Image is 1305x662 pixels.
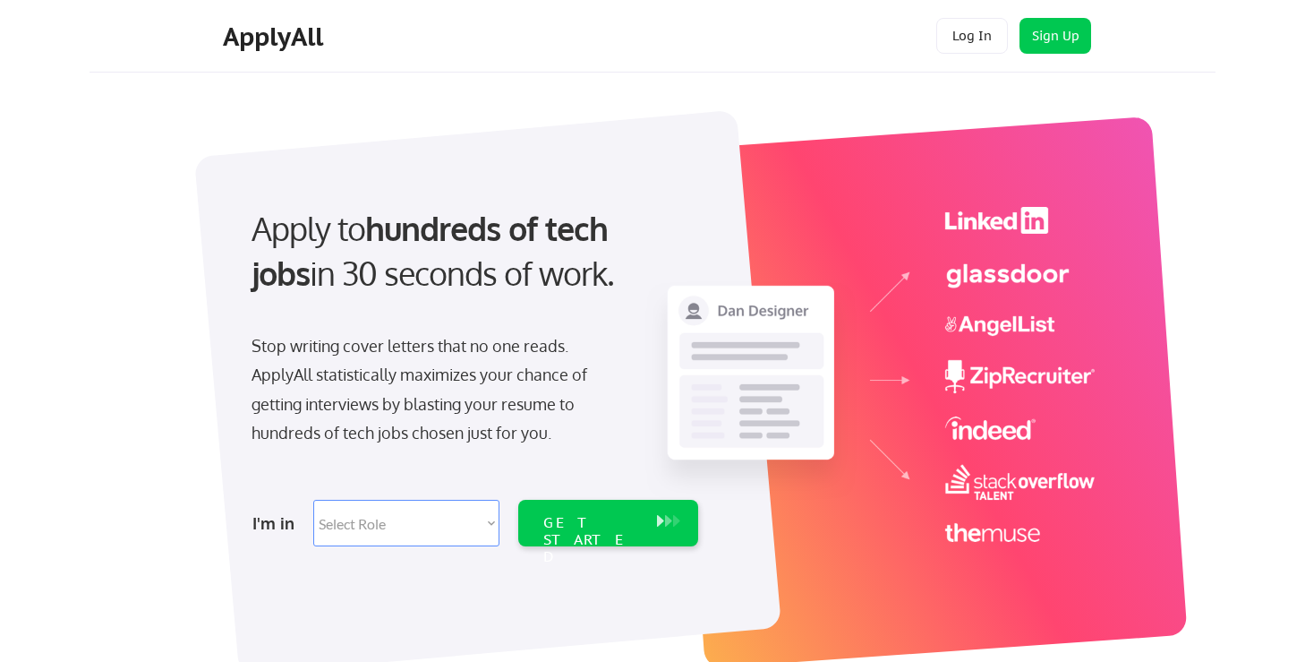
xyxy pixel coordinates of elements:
strong: hundreds of tech jobs [252,208,616,293]
div: I'm in [252,509,303,537]
div: ApplyAll [223,21,328,52]
button: Sign Up [1019,18,1091,54]
div: Stop writing cover letters that no one reads. ApplyAll statistically maximizes your chance of get... [252,331,619,448]
div: GET STARTED [543,514,639,566]
div: Apply to in 30 seconds of work. [252,206,691,297]
button: Log In [936,18,1008,54]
